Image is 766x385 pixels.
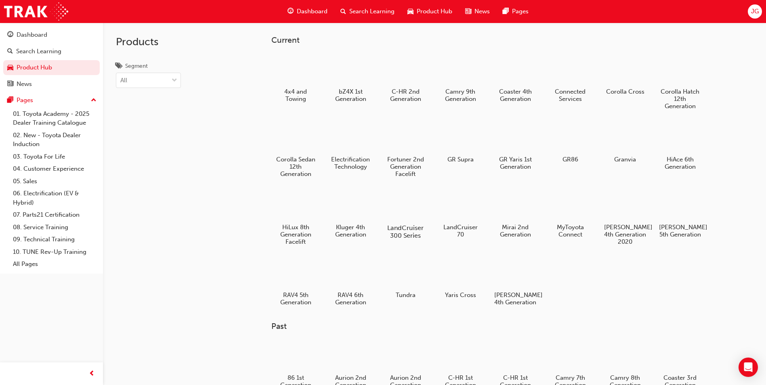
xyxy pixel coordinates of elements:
a: Camry 9th Generation [436,51,485,105]
h5: C-HR 2nd Generation [384,88,427,103]
a: news-iconNews [459,3,496,20]
a: 03. Toyota For Life [10,151,100,163]
a: MyToyota Connect [546,187,594,241]
h5: Corolla Sedan 12th Generation [275,156,317,178]
span: News [474,7,490,16]
h5: Yaris Cross [439,291,482,299]
a: bZ4X 1st Generation [326,51,375,105]
a: GR Yaris 1st Generation [491,119,539,173]
h5: MyToyota Connect [549,224,592,238]
button: DashboardSearch LearningProduct HubNews [3,26,100,93]
a: Connected Services [546,51,594,105]
a: Corolla Hatch 12th Generation [656,51,704,113]
h5: RAV4 6th Generation [329,291,372,306]
a: 06. Electrification (EV & Hybrid) [10,187,100,209]
button: Pages [3,93,100,108]
h5: GR Supra [439,156,482,163]
a: Kluger 4th Generation [326,187,375,241]
a: 10. TUNE Rev-Up Training [10,246,100,258]
h5: Connected Services [549,88,592,103]
div: All [120,76,127,85]
h5: GR86 [549,156,592,163]
h5: Fortuner 2nd Generation Facelift [384,156,427,178]
h5: Kluger 4th Generation [329,224,372,238]
span: search-icon [340,6,346,17]
h5: [PERSON_NAME] 4th Generation [494,291,537,306]
h5: Corolla Hatch 12th Generation [659,88,701,110]
a: [PERSON_NAME] 4th Generation [491,255,539,309]
a: 01. Toyota Academy - 2025 Dealer Training Catalogue [10,108,100,129]
a: 05. Sales [10,175,100,188]
span: news-icon [465,6,471,17]
h5: Tundra [384,291,427,299]
span: search-icon [7,48,13,55]
span: Product Hub [417,7,452,16]
a: LandCruiser 300 Series [381,187,430,241]
span: guage-icon [7,31,13,39]
h3: Current [271,36,730,45]
span: car-icon [407,6,413,17]
a: Tundra [381,255,430,301]
a: guage-iconDashboard [281,3,334,20]
span: JG [751,7,759,16]
a: Granvia [601,119,649,166]
h5: RAV4 5th Generation [275,291,317,306]
h5: Mirai 2nd Generation [494,224,537,238]
a: News [3,77,100,92]
a: GR86 [546,119,594,166]
h5: GR Yaris 1st Generation [494,156,537,170]
a: RAV4 6th Generation [326,255,375,309]
div: Open Intercom Messenger [739,358,758,377]
a: pages-iconPages [496,3,535,20]
a: [PERSON_NAME] 4th Generation 2020 [601,187,649,248]
span: news-icon [7,81,13,88]
h5: HiAce 6th Generation [659,156,701,170]
a: 09. Technical Training [10,233,100,246]
a: Fortuner 2nd Generation Facelift [381,119,430,180]
a: LandCruiser 70 [436,187,485,241]
h2: Products [116,36,181,48]
a: Dashboard [3,27,100,42]
button: JG [748,4,762,19]
a: 4x4 and Towing [271,51,320,105]
a: Coaster 4th Generation [491,51,539,105]
a: search-iconSearch Learning [334,3,401,20]
a: Corolla Cross [601,51,649,98]
a: All Pages [10,258,100,270]
h5: Camry 9th Generation [439,88,482,103]
a: RAV4 5th Generation [271,255,320,309]
span: prev-icon [89,369,95,379]
a: [PERSON_NAME] 5th Generation [656,187,704,241]
div: Dashboard [17,30,47,40]
img: Trak [4,2,68,21]
a: Mirai 2nd Generation [491,187,539,241]
a: Product Hub [3,60,100,75]
a: HiLux 8th Generation Facelift [271,187,320,248]
h5: 4x4 and Towing [275,88,317,103]
span: pages-icon [7,97,13,104]
span: Pages [512,7,529,16]
h5: Corolla Cross [604,88,646,95]
span: Dashboard [297,7,327,16]
a: 08. Service Training [10,221,100,234]
span: car-icon [7,64,13,71]
span: up-icon [91,95,97,106]
a: Corolla Sedan 12th Generation [271,119,320,180]
h5: [PERSON_NAME] 4th Generation 2020 [604,224,646,245]
a: car-iconProduct Hub [401,3,459,20]
h5: LandCruiser 70 [439,224,482,238]
span: guage-icon [288,6,294,17]
div: News [17,80,32,89]
span: tags-icon [116,63,122,70]
div: Search Learning [16,47,61,56]
a: C-HR 2nd Generation [381,51,430,105]
a: 02. New - Toyota Dealer Induction [10,129,100,151]
span: pages-icon [503,6,509,17]
h3: Past [271,322,730,331]
h5: Granvia [604,156,646,163]
div: Pages [17,96,33,105]
a: Search Learning [3,44,100,59]
h5: HiLux 8th Generation Facelift [275,224,317,245]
